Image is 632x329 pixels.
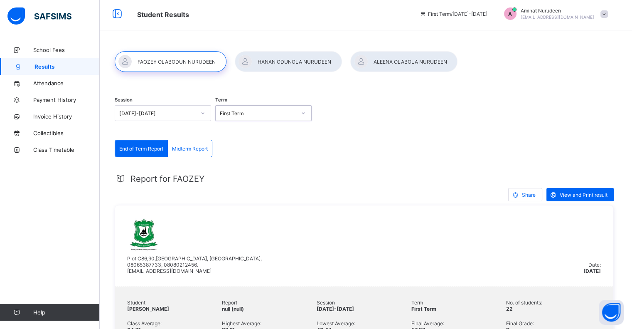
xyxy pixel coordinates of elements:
span: Session [115,97,133,103]
span: Midterm Report [172,146,208,152]
div: First Term [220,110,296,116]
span: [DATE] [583,268,601,274]
span: A [508,11,512,17]
span: No. of students: [506,299,601,306]
div: Aminat Nurudeen [496,7,612,20]
img: safsims [7,7,71,25]
span: Student [127,299,222,306]
span: Payment History [33,96,100,103]
span: null (null) [222,306,244,312]
span: Attendance [33,80,100,87]
span: Date: [588,262,601,268]
span: Highest Average: [222,320,317,327]
span: [PERSON_NAME] [127,306,169,312]
span: Term [411,299,506,306]
span: Collectibles [33,130,100,136]
span: Share [522,192,536,198]
span: Student Results [137,10,189,19]
span: Class Average: [127,320,222,327]
span: Aminat Nurudeen [521,7,594,14]
img: ischolars.png [127,218,160,251]
span: Lowest Average: [317,320,411,327]
span: Class Timetable [33,146,100,153]
span: Final Grade: [506,320,601,327]
span: First Term [411,306,436,312]
span: School Fees [33,47,100,53]
span: Results [34,63,100,70]
span: Report [222,299,317,306]
span: Invoice History [33,113,100,120]
span: session/term information [420,11,487,17]
span: Help [33,309,99,316]
span: Report for FAOZEY [130,174,204,184]
span: End of Term Report [119,146,163,152]
div: [DATE]-[DATE] [119,110,196,116]
span: [DATE]-[DATE] [317,306,354,312]
span: Session [317,299,411,306]
span: [EMAIL_ADDRESS][DOMAIN_NAME] [521,15,594,20]
button: Open asap [599,300,624,325]
span: Term [215,97,227,103]
span: Final Average: [411,320,506,327]
span: 22 [506,306,513,312]
span: Plot C86,90,[GEOGRAPHIC_DATA], [GEOGRAPHIC_DATA], 08065387733, 08080212456. [EMAIL_ADDRESS][DOMAI... [127,255,262,274]
span: View and Print result [560,192,607,198]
